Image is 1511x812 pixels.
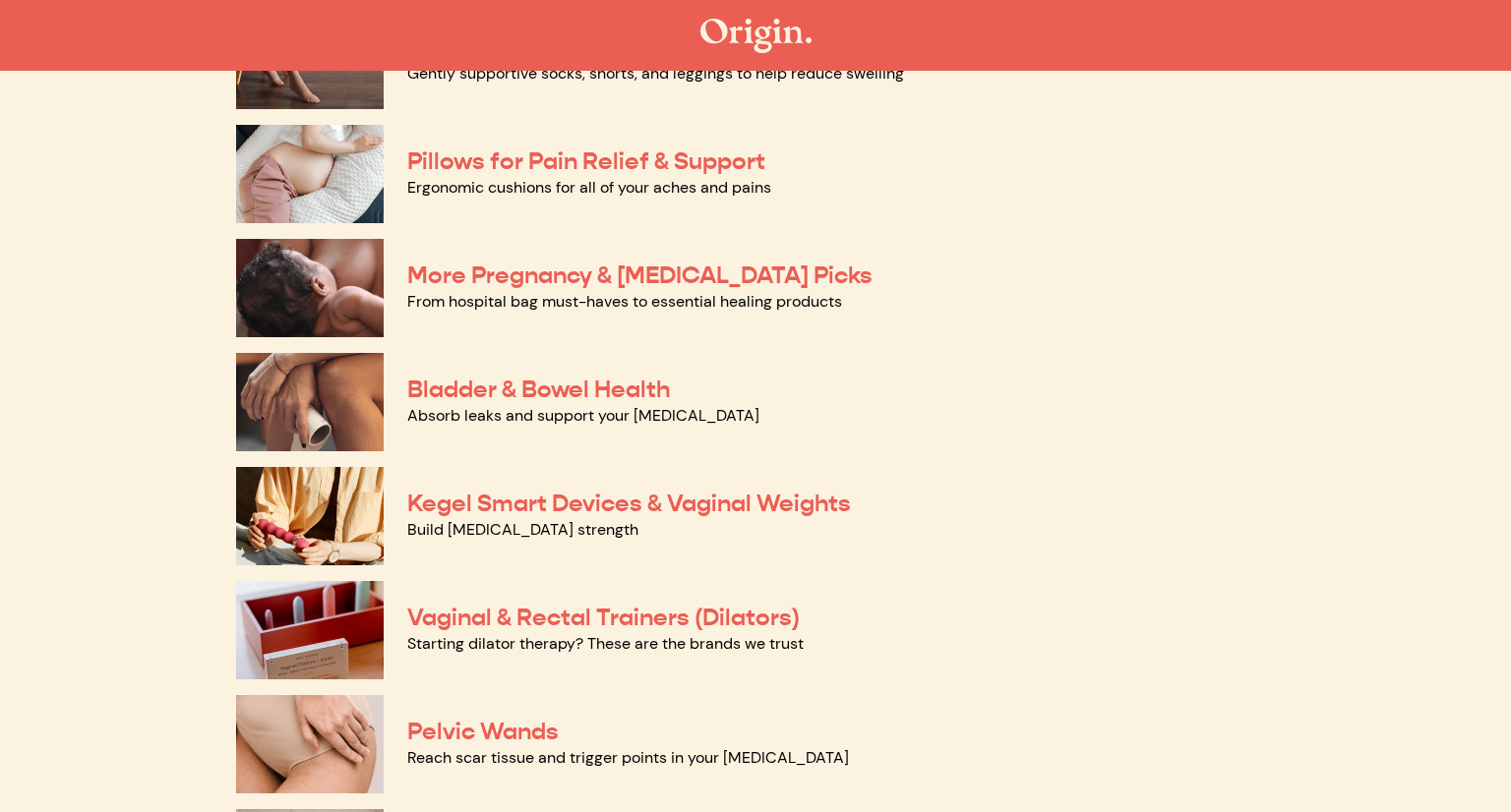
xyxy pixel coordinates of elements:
a: Build [MEDICAL_DATA] strength [407,519,638,540]
a: Gently supportive socks, shorts, and leggings to help reduce swelling [407,63,904,84]
a: Kegel Smart Devices & Vaginal Weights [407,489,851,518]
img: Vaginal & Rectal Trainers (Dilators) [236,581,384,679]
a: Bladder & Bowel Health [407,375,670,404]
img: Pelvic Wands [236,695,384,793]
a: Starting dilator therapy? These are the brands we trust [407,633,804,654]
a: Ergonomic cushions for all of your aches and pains [407,177,771,198]
img: Pillows for Pain Relief & Support [236,125,384,223]
a: Vaginal & Rectal Trainers (Dilators) [407,603,800,632]
img: The Origin Shop [700,19,812,53]
a: Absorb leaks and support your [MEDICAL_DATA] [407,405,759,426]
a: More Pregnancy & [MEDICAL_DATA] Picks [407,261,873,290]
img: Bladder & Bowel Health [236,353,384,451]
a: From hospital bag must-haves to essential healing products [407,291,842,312]
a: Pillows for Pain Relief & Support [407,146,765,176]
a: Pelvic Wands [407,717,559,746]
a: Reach scar tissue and trigger points in your [MEDICAL_DATA] [407,747,849,768]
img: More Pregnancy & Postpartum Picks [236,239,384,337]
img: Kegel Smart Devices & Vaginal Weights [236,467,384,565]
